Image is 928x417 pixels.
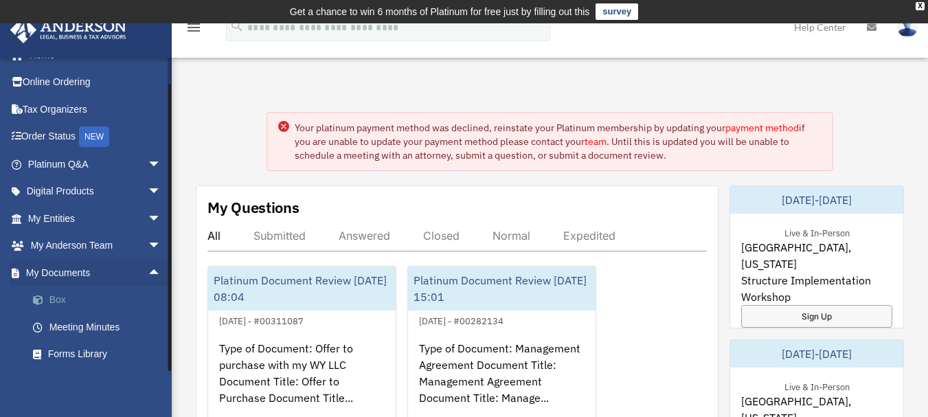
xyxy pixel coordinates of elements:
span: arrow_drop_down [148,232,175,260]
i: search [229,19,245,34]
div: My Questions [207,197,299,218]
span: arrow_drop_down [148,150,175,179]
div: [DATE]-[DATE] [730,340,903,368]
img: User Pic [897,17,918,37]
div: Get a chance to win 6 months of Platinum for free just by filling out this [290,3,590,20]
div: Normal [493,229,530,243]
a: Order StatusNEW [10,123,182,151]
i: menu [185,19,202,36]
a: survey [596,3,638,20]
span: [GEOGRAPHIC_DATA], [US_STATE] [741,239,892,272]
div: [DATE] - #00311087 [208,313,315,327]
a: My Anderson Teamarrow_drop_down [10,232,182,260]
div: Platinum Document Review [DATE] 08:04 [208,267,396,311]
a: Digital Productsarrow_drop_down [10,178,182,205]
a: menu [185,24,202,36]
span: arrow_drop_up [148,259,175,287]
div: Live & In-Person [773,379,861,393]
a: Meeting Minutes [19,313,182,341]
div: Your platinum payment method was declined, reinstate your Platinum membership by updating your if... [295,121,822,162]
div: Live & In-Person [773,225,861,239]
div: close [916,2,925,10]
a: Box [19,286,182,314]
div: [DATE] - #00282134 [408,313,514,327]
div: [DATE]-[DATE] [730,186,903,214]
a: My Entitiesarrow_drop_down [10,205,182,232]
a: Forms Library [19,341,182,368]
a: payment method [725,122,799,134]
a: Sign Up [741,305,892,328]
span: arrow_drop_down [148,178,175,206]
div: All [207,229,220,243]
a: Online Ordering [10,69,182,96]
img: Anderson Advisors Platinum Portal [6,16,131,43]
a: Notarize [19,368,182,395]
a: team [585,135,607,148]
div: Expedited [563,229,615,243]
div: NEW [79,126,109,147]
span: Structure Implementation Workshop [741,272,892,305]
a: My Documentsarrow_drop_up [10,259,182,286]
a: Platinum Q&Aarrow_drop_down [10,150,182,178]
div: Closed [423,229,460,243]
span: arrow_drop_down [148,205,175,233]
a: Tax Organizers [10,95,182,123]
div: Submitted [253,229,306,243]
div: Platinum Document Review [DATE] 15:01 [408,267,596,311]
div: Answered [339,229,390,243]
